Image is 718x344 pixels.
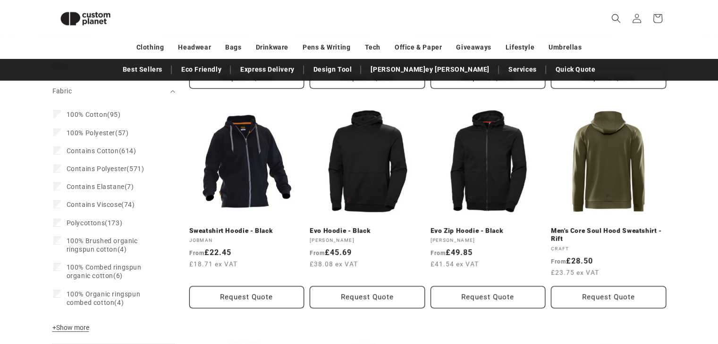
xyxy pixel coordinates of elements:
span: (95) [67,110,121,119]
a: Office & Paper [395,39,442,56]
summary: Fabric (0 selected) [52,79,175,103]
span: (4) [67,237,159,254]
a: Evo Hoodie - Black [310,227,425,235]
a: [PERSON_NAME]ey [PERSON_NAME] [366,61,494,78]
a: Lifestyle [506,39,534,56]
span: (4) [67,290,159,307]
span: Polycottons [67,219,105,227]
span: (7) [67,182,134,191]
span: Contains Viscose [67,201,122,208]
button: Request Quote [431,286,546,308]
a: Pens & Writing [303,39,350,56]
span: 100% Combed ringspun organic cotton [67,263,142,279]
span: 100% Polyester [67,129,115,137]
span: (6) [67,263,159,280]
span: (173) [67,219,123,227]
a: Eco Friendly [177,61,226,78]
span: + [52,324,56,331]
summary: Search [606,8,626,29]
a: Umbrellas [549,39,582,56]
span: 100% Cotton [67,111,108,118]
a: Express Delivery [236,61,299,78]
iframe: Chat Widget [560,242,718,344]
a: Men's Core Soul Hood Sweatshirt - Rift [551,227,666,243]
span: Fabric [52,87,72,95]
a: Quick Quote [551,61,600,78]
span: Contains Elastane [67,183,125,190]
span: (571) [67,164,144,173]
a: Clothing [136,39,164,56]
button: Request Quote [189,286,304,308]
span: (614) [67,147,136,155]
span: 100% Organic ringspun combed cotton [67,290,141,306]
button: Request Quote [310,286,425,308]
span: Show more [52,324,89,331]
a: Giveaways [456,39,491,56]
span: Contains Polyester [67,165,127,172]
span: (74) [67,200,135,209]
a: Bags [225,39,241,56]
span: Contains Cotton [67,147,119,155]
img: Custom Planet [52,4,118,33]
button: Show more [52,323,92,336]
a: Best Sellers [118,61,167,78]
a: Tech [364,39,380,56]
a: Evo Zip Hoodie - Black [431,227,546,235]
button: Request Quote [551,286,666,308]
a: Drinkware [256,39,288,56]
span: 100% Brushed organic ringspun cotton [67,237,138,253]
a: Design Tool [309,61,357,78]
span: (57) [67,129,129,137]
a: Services [504,61,541,78]
a: Sweatshirt Hoodie - Black [189,227,304,235]
a: Headwear [178,39,211,56]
